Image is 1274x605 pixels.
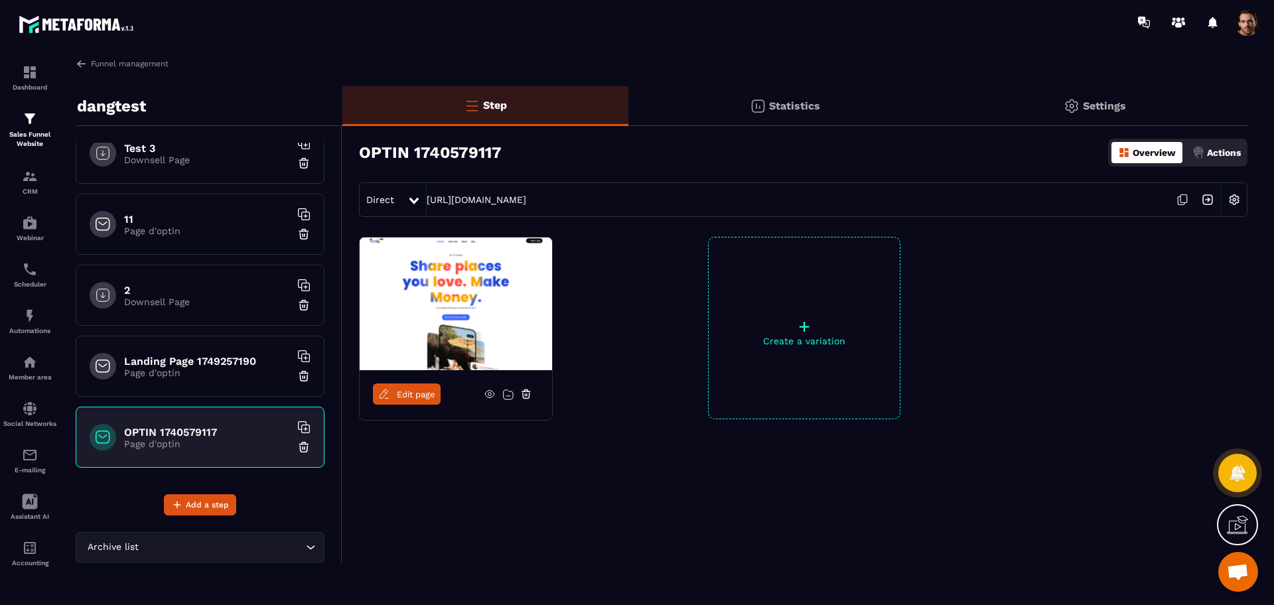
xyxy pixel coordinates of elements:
a: automationsautomationsMember area [3,344,56,391]
img: actions.d6e523a2.png [1192,147,1204,159]
p: Automations [3,327,56,334]
img: arrow [76,58,88,70]
a: emailemailE-mailing [3,437,56,484]
p: Statistics [769,100,820,112]
div: Search for option [76,532,324,563]
a: Funnel management [76,58,169,70]
a: Assistant AI [3,484,56,530]
span: Direct [366,194,394,205]
img: social-network [22,401,38,417]
h6: Landing Page 1749257190 [124,355,290,368]
p: Settings [1083,100,1126,112]
img: bars-o.4a397970.svg [464,98,480,113]
span: Add a step [186,498,229,511]
a: automationsautomationsWebinar [3,205,56,251]
img: automations [22,215,38,231]
input: Search for option [141,540,303,555]
button: Add a step [164,494,236,515]
p: Downsell Page [124,297,290,307]
a: formationformationDashboard [3,54,56,101]
a: automationsautomationsAutomations [3,298,56,344]
img: automations [22,308,38,324]
p: dangtest [77,93,146,119]
p: Sales Funnel Website [3,130,56,149]
p: Page d'optin [124,368,290,378]
h6: 11 [124,213,290,226]
p: Assistant AI [3,513,56,520]
p: Social Networks [3,420,56,427]
h6: OPTIN 1740579117 [124,426,290,438]
img: scheduler [22,261,38,277]
img: trash [297,440,311,454]
p: Dashboard [3,84,56,91]
img: setting-gr.5f69749f.svg [1064,98,1080,114]
p: Overview [1133,147,1176,158]
img: stats.20deebd0.svg [750,98,766,114]
p: CRM [3,188,56,195]
img: trash [297,228,311,241]
p: Accounting [3,559,56,567]
h3: OPTIN 1740579117 [359,143,502,162]
img: dashboard-orange.40269519.svg [1118,147,1130,159]
img: logo [19,12,138,36]
img: trash [297,157,311,170]
a: [URL][DOMAIN_NAME] [427,194,526,205]
img: arrow-next.bcc2205e.svg [1195,187,1220,212]
img: trash [297,370,311,383]
img: trash [297,299,311,312]
img: accountant [22,540,38,556]
p: Webinar [3,234,56,241]
img: email [22,447,38,463]
img: automations [22,354,38,370]
p: Actions [1207,147,1241,158]
a: social-networksocial-networkSocial Networks [3,391,56,437]
img: setting-w.858f3a88.svg [1222,187,1247,212]
img: formation [22,168,38,184]
p: Downsell Page [124,155,290,165]
span: Edit page [397,389,435,399]
p: Page d'optin [124,438,290,449]
a: formationformationCRM [3,159,56,205]
p: Page d'optin [124,226,290,236]
span: Archive list [84,540,141,555]
p: + [709,317,900,336]
p: E-mailing [3,466,56,474]
p: Member area [3,373,56,381]
a: schedulerschedulerScheduler [3,251,56,298]
p: Create a variation [709,336,900,346]
p: Scheduler [3,281,56,288]
p: Step [483,99,507,111]
a: Edit page [373,383,441,405]
a: accountantaccountantAccounting [3,530,56,576]
a: formationformationSales Funnel Website [3,101,56,159]
img: formation [22,64,38,80]
img: image [360,237,552,370]
h6: Test 3 [124,142,290,155]
h6: 2 [124,284,290,297]
img: formation [22,111,38,127]
div: Mở cuộc trò chuyện [1218,552,1258,592]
